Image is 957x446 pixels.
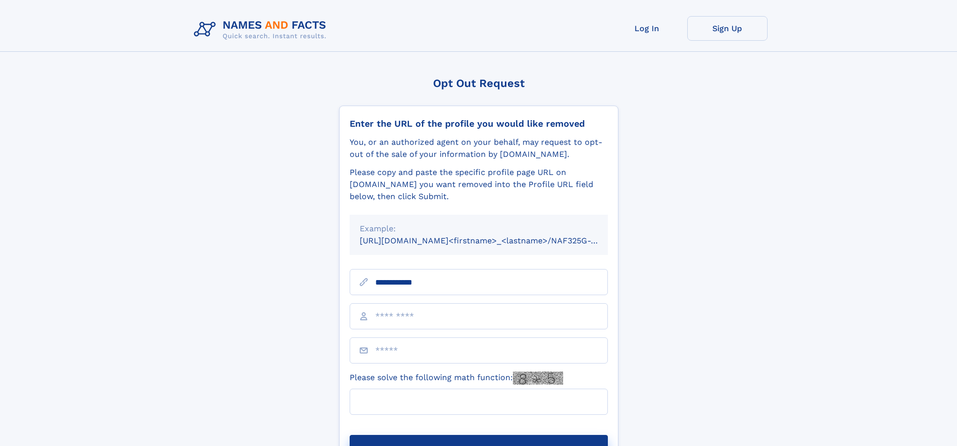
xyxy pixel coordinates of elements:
a: Log In [607,16,687,41]
img: Logo Names and Facts [190,16,335,43]
label: Please solve the following math function: [350,372,563,385]
small: [URL][DOMAIN_NAME]<firstname>_<lastname>/NAF325G-xxxxxxxx [360,236,627,245]
div: Opt Out Request [339,77,618,90]
div: Please copy and paste the specific profile page URL on [DOMAIN_NAME] you want removed into the Pr... [350,166,608,203]
a: Sign Up [687,16,768,41]
div: You, or an authorized agent on your behalf, may request to opt-out of the sale of your informatio... [350,136,608,160]
div: Enter the URL of the profile you would like removed [350,118,608,129]
div: Example: [360,223,598,235]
